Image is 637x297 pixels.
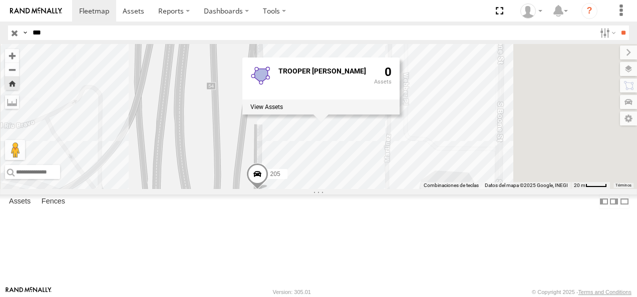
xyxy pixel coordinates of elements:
a: Términos [615,183,631,187]
label: Search Query [21,25,29,40]
button: Arrastra al hombrecito al mapa para abrir Street View [5,140,25,160]
button: Zoom out [5,62,19,76]
span: 20 m [574,182,585,188]
div: 0 [374,66,392,98]
div: Version: 305.01 [273,289,311,295]
label: Search Filter Options [596,25,617,40]
label: Assets [4,194,36,208]
button: Zoom in [5,49,19,62]
button: Zoom Home [5,76,19,90]
span: Datos del mapa ©2025 Google, INEGI [485,182,568,188]
label: View assets associated with this fence [250,104,283,111]
button: Combinaciones de teclas [424,182,479,189]
label: Map Settings [620,111,637,125]
a: Visit our Website [6,287,52,297]
img: rand-logo.svg [10,7,62,14]
label: Measure [5,95,19,109]
i: ? [581,3,597,19]
label: Hide Summary Table [619,194,629,209]
label: Dock Summary Table to the Left [599,194,609,209]
label: Fences [37,194,70,208]
div: © Copyright 2025 - [532,289,631,295]
a: Terms and Conditions [578,289,631,295]
div: antonio fernandez [517,3,546,18]
label: Dock Summary Table to the Right [609,194,619,209]
button: Escala del mapa: 20 m por 39 píxeles [571,182,610,189]
div: Fence Name - TROOPER CORDOVA [278,68,366,75]
span: 205 [270,170,280,177]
